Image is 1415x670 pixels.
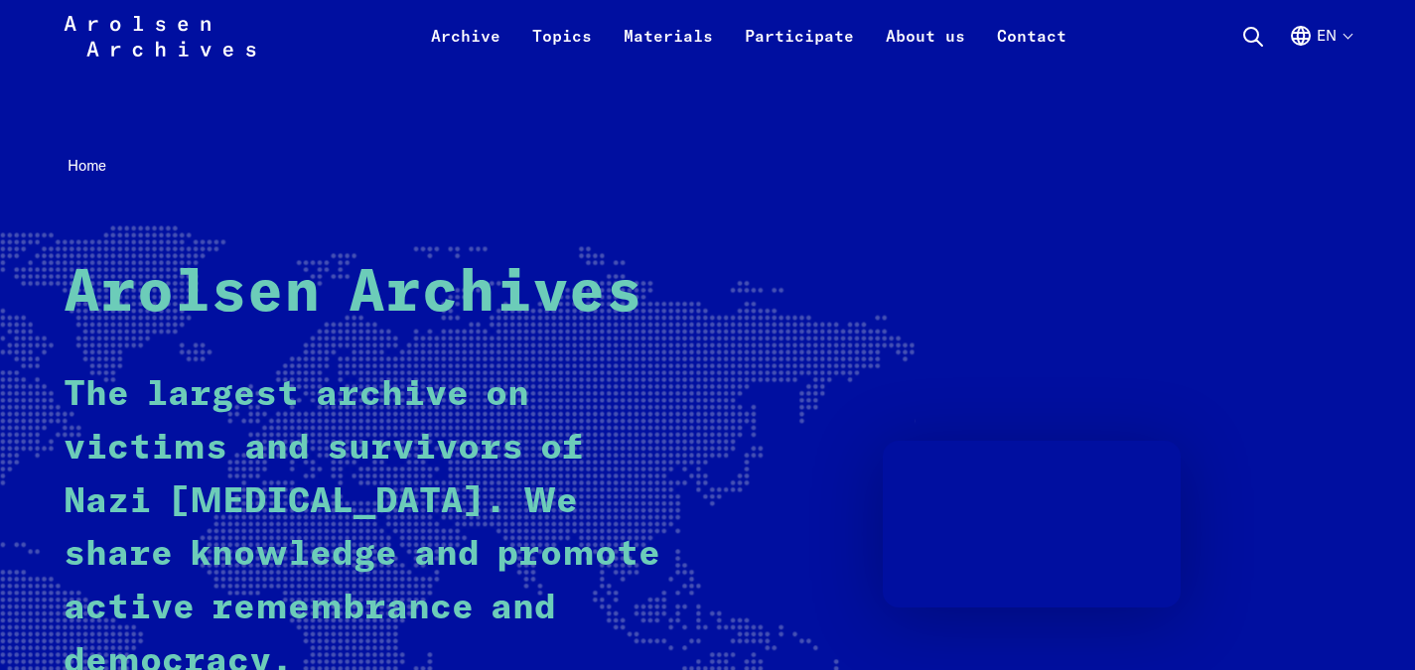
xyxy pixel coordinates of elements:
[870,24,981,71] a: About us
[981,24,1082,71] a: Contact
[516,24,608,71] a: Topics
[1289,24,1351,71] button: English, language selection
[608,24,729,71] a: Materials
[64,264,642,324] strong: Arolsen Archives
[64,151,1352,181] nav: Breadcrumb
[415,12,1082,60] nav: Primary
[729,24,870,71] a: Participate
[68,156,106,175] span: Home
[415,24,516,71] a: Archive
